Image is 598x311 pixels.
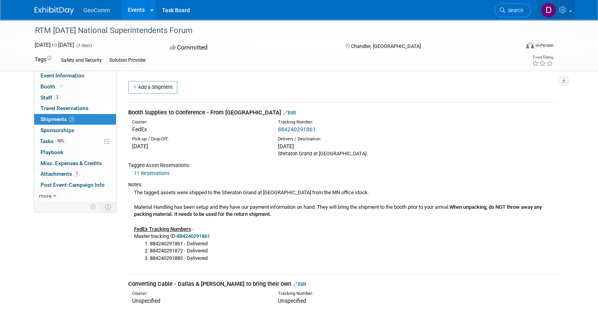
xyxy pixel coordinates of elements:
span: Staff [40,94,60,101]
b: FedEx Tracking Numbers [134,226,191,232]
a: Attachments1 [34,169,116,179]
a: Travel Reservations [34,103,116,114]
img: Dallas Johnson [541,3,556,18]
a: Post Event-Campaign Info [34,180,116,190]
div: Pick-up / Drop-Off: [132,136,266,142]
span: Booth [40,83,64,90]
span: Attachments [40,171,80,177]
span: 2 [54,94,60,100]
div: Tracking Number: [278,291,448,297]
div: In-Person [535,42,554,48]
li: 884240291861 - Delivered [150,240,558,248]
a: Search [495,4,531,17]
span: Post Event-Campaign Info [40,182,105,188]
span: more [39,193,52,199]
a: more [34,191,116,201]
li: 884240291872 - Delivered [150,247,558,255]
div: Delivery / Destination: [278,136,412,142]
div: Sheraton Grand at [GEOGRAPHIC_DATA] [278,150,412,157]
a: 884240291861 [278,126,316,132]
span: (3 days) [75,43,92,48]
td: Tags [35,55,52,64]
span: 3 [69,116,75,122]
div: Converting Cable - Dallas & [PERSON_NAME] to bring their own [128,280,558,288]
td: Toggle Event Tabs [100,202,116,212]
span: GeoComm [83,7,110,13]
a: Misc. Expenses & Credits [34,158,116,169]
a: Tasks50% [34,136,116,147]
div: Courier: [132,119,266,125]
span: Travel Reservations [40,105,88,111]
span: Tasks [40,138,66,144]
div: [DATE] [132,142,266,150]
b: - [175,233,210,239]
a: Playbook [34,147,116,158]
span: to [51,42,58,48]
a: Edit [293,281,306,287]
a: Edit [283,110,296,116]
a: Shipments3 [34,114,116,125]
div: Tracking Number: [278,119,448,125]
span: Shipments [40,116,75,122]
div: Notes: [128,181,558,188]
span: Event Information [40,72,85,79]
li: 884240291883 - Delivered [150,255,558,262]
img: Format-Inperson.png [526,42,534,48]
a: Booth [34,81,116,92]
span: 1 [74,171,80,177]
div: Solution Provider [107,56,148,64]
span: Sponsorships [40,127,74,133]
a: Staff2 [34,92,116,103]
span: [DATE] [DATE] [35,42,74,48]
a: Sponsorships [34,125,116,136]
span: Unspecified [278,298,306,304]
a: Event Information [34,70,116,81]
b: - [191,226,193,232]
i: Booth reservation complete [59,84,63,88]
div: RTM [DATE] National Superintendents Forum [32,24,510,38]
div: Safety and Security [59,56,104,64]
div: FedEx [132,125,266,133]
div: [DATE] [278,142,412,150]
div: Courier: [132,291,266,297]
a: 884240291861 [177,233,210,239]
span: 50% [55,138,66,144]
a: 11 Reservations [134,170,170,176]
td: Personalize Event Tab Strip [86,202,100,212]
div: The tagged assets were shipped to the Sheraton Grand at [GEOGRAPHIC_DATA] from the MN office stoc... [128,188,558,262]
img: ExhibitDay [35,7,74,15]
div: Event Rating [532,55,553,59]
span: Search [505,7,523,13]
span: Chandler, [GEOGRAPHIC_DATA] [351,43,421,49]
a: Add a Shipment [128,81,177,94]
div: Unspecified [132,297,266,305]
span: Playbook [40,149,63,155]
div: Tagged Asset Reservations: [128,162,558,169]
div: Event Format [477,41,554,53]
div: Committed [167,41,333,55]
div: Booth Supplies to Conference - From [GEOGRAPHIC_DATA] [128,109,558,117]
span: Misc. Expenses & Credits [40,160,102,166]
